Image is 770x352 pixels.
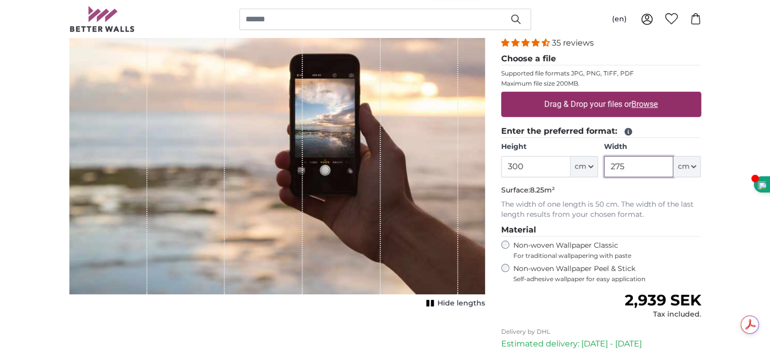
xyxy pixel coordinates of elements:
[501,328,701,336] p: Delivery by DHL
[501,142,598,152] label: Height
[513,241,701,260] label: Non-woven Wallpaper Classic
[624,309,701,320] div: Tax included.
[69,6,135,32] img: Betterwalls
[552,38,594,48] span: 35 reviews
[673,156,701,177] button: cm
[501,338,701,350] p: Estimated delivery: [DATE] - [DATE]
[540,94,662,114] label: Drag & Drop your files or
[501,185,701,195] p: Surface:
[423,296,485,310] button: Hide lengths
[501,38,552,48] span: 4.34 stars
[624,291,701,309] span: 2,939 SEK
[501,200,701,220] p: The width of one length is 50 cm. The width of the last length results from your chosen format.
[530,185,555,194] span: 8.25m²
[437,298,485,308] span: Hide lengths
[513,252,701,260] span: For traditional wallpapering with paste
[501,53,701,65] legend: Choose a file
[501,80,701,88] p: Maximum file size 200MB.
[501,69,701,77] p: Supported file formats JPG, PNG, TIFF, PDF
[513,264,701,283] label: Non-woven Wallpaper Peel & Stick
[604,142,701,152] label: Width
[501,224,701,237] legend: Material
[501,125,701,138] legend: Enter the preferred format:
[513,275,701,283] span: Self-adhesive wallpaper for easy application
[575,162,586,172] span: cm
[631,99,658,109] u: Browse
[677,162,689,172] span: cm
[571,156,598,177] button: cm
[604,10,635,28] button: (en)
